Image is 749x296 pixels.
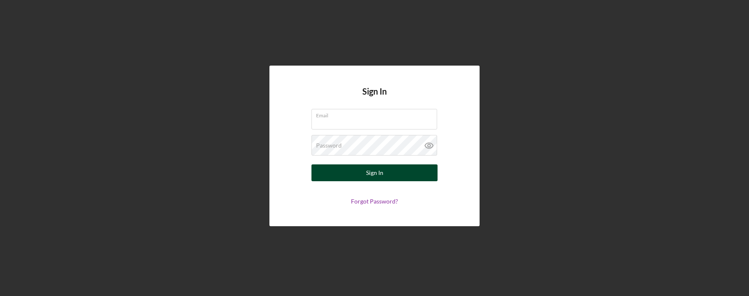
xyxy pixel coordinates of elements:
label: Email [316,109,437,119]
div: Sign In [366,164,383,181]
h4: Sign In [362,87,387,109]
button: Sign In [311,164,438,181]
a: Forgot Password? [351,198,398,205]
label: Password [316,142,342,149]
